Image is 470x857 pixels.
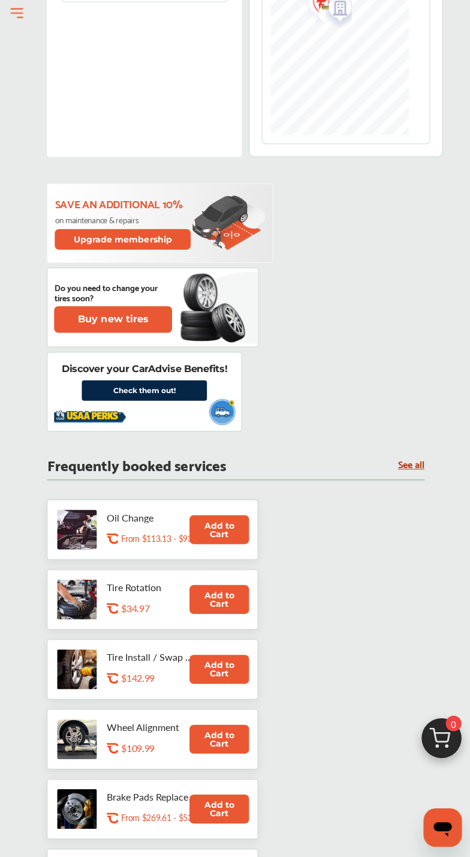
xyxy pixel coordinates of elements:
span: 0 [444,717,460,732]
button: Add to Cart [189,726,248,754]
a: Buy new tires [54,308,174,335]
img: tire-install-swap-tires-thumb.jpg [57,651,97,690]
p: Oil Change [106,513,196,525]
p: From $113.13 - $93.23 [120,534,202,546]
p: Discover your CarAdvise Benefits! [62,364,227,377]
img: tire-rotation-thumb.jpg [57,581,97,621]
img: usaa-logo.5ee3b997.svg [54,407,126,428]
a: Check them out! [82,382,206,403]
a: See all [397,460,423,471]
button: Add to Cart [189,517,248,546]
div: $34.97 [120,604,232,615]
p: Save an additional 10% [55,199,192,212]
p: Brake Pads Replacement [106,792,196,803]
p: Tire Rotation [106,583,196,594]
img: brake-pads-replacement-thumb.jpg [57,790,97,829]
iframe: Button to launch messaging window [422,809,460,847]
div: $109.99 [120,743,232,754]
p: Do you need to change your tires soon? [54,284,171,305]
p: Frequently booked services [47,460,225,472]
p: From $269.61 - $539.22 [120,813,207,824]
p: Tire Install / Swap Tires [106,652,196,664]
button: Add to Cart [189,656,248,685]
p: Wheel Alignment [106,722,196,733]
button: Open Menu [8,8,26,26]
img: usaa-vehicle.1b55c2f1.svg [203,397,239,430]
img: update-membership.81812027.svg [192,197,264,253]
img: new-tire.a0c7fe23.svg [179,271,251,349]
div: $142.99 [120,673,232,685]
button: Upgrade membership [55,232,190,252]
button: Add to Cart [189,795,248,824]
img: cart_icon.3d0951e8.svg [411,714,469,771]
img: wheel-alignment-thumb.jpg [57,720,97,760]
button: Add to Cart [189,586,248,615]
p: on maintenance & repairs [55,217,192,227]
img: oil-change-thumb.jpg [57,511,97,551]
button: Buy new tires [54,308,171,335]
